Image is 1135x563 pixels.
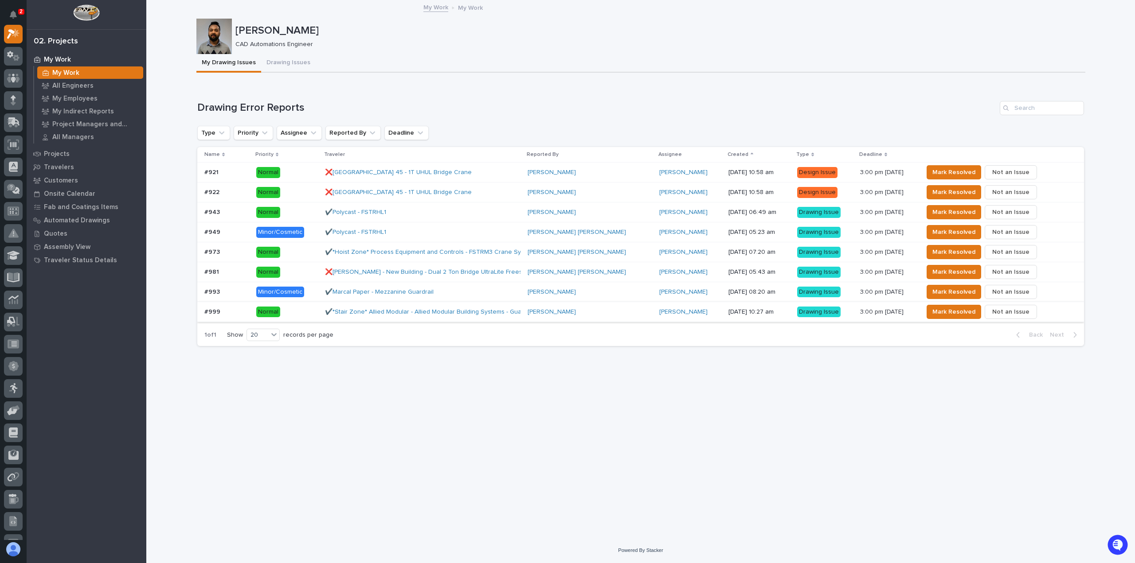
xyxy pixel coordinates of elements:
[325,229,386,236] a: ✔️Polycast - FSTRHL1
[659,169,708,176] a: [PERSON_NAME]
[63,163,107,171] a: Powered byPylon
[659,268,708,276] a: [PERSON_NAME]
[27,174,146,187] a: Customers
[5,139,52,155] a: 📖Help Docs
[11,11,23,25] div: Notifications2
[985,305,1037,319] button: Not an Issue
[34,131,146,143] a: All Managers
[204,150,220,159] p: Name
[985,205,1037,219] button: Not an Issue
[27,253,146,267] a: Traveler Status Details
[52,108,114,116] p: My Indirect Reports
[227,331,243,339] p: Show
[197,202,1084,222] tr: #943#943 Normal✔️Polycast - FSTRHL1 [PERSON_NAME] [PERSON_NAME] [DATE] 06:49 amDrawing Issue3:00 ...
[27,240,146,253] a: Assembly View
[197,242,1084,262] tr: #973#973 Normal✔️*Hoist Zone* Process Equipment and Controls - FSTRM3 Crane System [PERSON_NAME] ...
[927,225,981,239] button: Mark Resolved
[796,150,809,159] p: Type
[34,118,146,130] a: Project Managers and Engineers
[247,330,268,340] div: 20
[992,287,1029,297] span: Not an Issue
[659,209,708,216] a: [PERSON_NAME]
[992,207,1029,217] span: Not an Issue
[9,8,27,26] img: Stacker
[659,229,708,236] a: [PERSON_NAME]
[256,187,280,198] div: Normal
[932,287,975,297] span: Mark Resolved
[325,268,543,276] a: ❌[PERSON_NAME] - New Building - Dual 2 Ton Bridge UltraLite Freestanding
[985,265,1037,279] button: Not an Issue
[235,24,1082,37] p: [PERSON_NAME]
[528,169,576,176] a: [PERSON_NAME]
[927,205,981,219] button: Mark Resolved
[860,247,905,256] p: 3:00 pm [DATE]
[797,267,841,278] div: Drawing Issue
[797,287,841,298] div: Drawing Issue
[52,69,79,77] p: My Work
[197,182,1084,202] tr: #922#922 Normal❌[GEOGRAPHIC_DATA] 45 - 1T UHUL Bridge Crane [PERSON_NAME] [PERSON_NAME] [DATE] 10...
[860,167,905,176] p: 3:00 pm [DATE]
[27,160,146,174] a: Travelers
[797,307,841,318] div: Drawing Issue
[151,101,161,112] button: Start new chat
[52,82,94,90] p: All Engineers
[325,189,472,196] a: ❌[GEOGRAPHIC_DATA] 45 - 1T UHUL Bridge Crane
[528,229,626,236] a: [PERSON_NAME] [PERSON_NAME]
[277,126,322,140] button: Assignee
[197,324,223,346] p: 1 of 1
[927,185,981,199] button: Mark Resolved
[256,227,304,238] div: Minor/Cosmetic
[728,288,790,296] p: [DATE] 08:20 am
[197,101,996,114] h1: Drawing Error Reports
[204,167,220,176] p: #921
[197,126,230,140] button: Type
[1000,101,1084,115] input: Search
[932,227,975,237] span: Mark Resolved
[860,227,905,236] p: 3:00 pm [DATE]
[52,133,94,141] p: All Managers
[44,230,67,238] p: Quotes
[1050,331,1069,339] span: Next
[528,248,626,256] a: [PERSON_NAME] [PERSON_NAME]
[4,5,23,24] button: Notifications
[196,54,261,73] button: My Drawing Issues
[992,247,1029,257] span: Not an Issue
[23,71,146,80] input: Clear
[283,331,333,339] p: records per page
[528,189,576,196] a: [PERSON_NAME]
[797,167,838,178] div: Design Issue
[797,247,841,258] div: Drawing Issue
[197,222,1084,242] tr: #949#949 Minor/Cosmetic✔️Polycast - FSTRHL1 [PERSON_NAME] [PERSON_NAME] [PERSON_NAME] [DATE] 05:2...
[9,35,161,49] p: Welcome 👋
[728,209,790,216] p: [DATE] 06:49 am
[1046,331,1084,339] button: Next
[992,227,1029,237] span: Not an Issue
[859,150,882,159] p: Deadline
[992,187,1029,198] span: Not an Issue
[992,267,1029,277] span: Not an Issue
[44,243,90,251] p: Assembly View
[34,105,146,117] a: My Indirect Reports
[197,163,1084,182] tr: #921#921 Normal❌[GEOGRAPHIC_DATA] 45 - 1T UHUL Bridge Crane [PERSON_NAME] [PERSON_NAME] [DATE] 10...
[932,267,975,277] span: Mark Resolved
[4,540,23,559] button: users-avatar
[197,262,1084,282] tr: #981#981 Normal❌[PERSON_NAME] - New Building - Dual 2 Ton Bridge UltraLite Freestanding [PERSON_N...
[88,164,107,171] span: Pylon
[985,225,1037,239] button: Not an Issue
[30,98,145,107] div: Start new chat
[9,143,16,150] div: 📖
[927,305,981,319] button: Mark Resolved
[985,185,1037,199] button: Not an Issue
[44,190,95,198] p: Onsite Calendar
[659,288,708,296] a: [PERSON_NAME]
[797,207,841,218] div: Drawing Issue
[197,282,1084,302] tr: #993#993 Minor/Cosmetic✔️Marcal Paper - Mezzanine Guardrail [PERSON_NAME] [PERSON_NAME] [DATE] 08...
[985,285,1037,299] button: Not an Issue
[204,227,222,236] p: #949
[325,248,535,256] a: ✔️*Hoist Zone* Process Equipment and Controls - FSTRM3 Crane System
[204,187,221,196] p: #922
[325,126,381,140] button: Reported By
[528,268,626,276] a: [PERSON_NAME] [PERSON_NAME]
[27,214,146,227] a: Automated Drawings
